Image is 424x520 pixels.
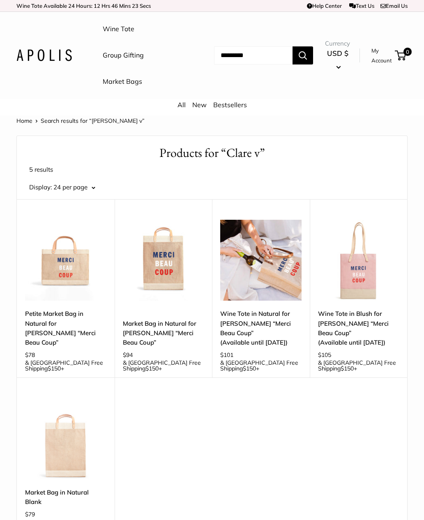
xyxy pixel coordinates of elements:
[293,46,313,64] button: Search
[103,23,134,35] a: Wine Tote
[341,365,354,372] span: $150
[145,365,159,372] span: $150
[123,351,133,359] span: $94
[25,511,35,518] span: $79
[325,38,350,49] span: Currency
[25,360,106,371] span: & [GEOGRAPHIC_DATA] Free Shipping +
[41,117,145,124] span: Search results for “[PERSON_NAME] v”
[25,488,106,507] a: Market Bag in Natural Blank
[132,2,138,9] span: 23
[380,2,408,9] a: Email Us
[123,220,204,301] img: description_Exclusive Collab with Clare V
[220,220,302,301] a: Wine Tote in Natural for Clare V. “Merci Beau Coup”Wine Tote in Natural for Clare V. “Merci Beau ...
[220,360,302,371] span: & [GEOGRAPHIC_DATA] Free Shipping +
[123,319,204,347] a: Market Bag in Natural for [PERSON_NAME] “Merci Beau Coup”
[371,46,392,66] a: My Account
[53,183,88,191] span: 24 per page
[29,164,395,175] p: 5 results
[177,101,186,109] a: All
[25,398,106,479] img: description_Perfect for any art project. Kids hand prints anyone?
[318,309,399,347] a: Wine Tote in Blush for [PERSON_NAME] “Merci Beau Coup”(Available until [DATE])
[29,144,395,162] h1: Products for “Clare v”
[103,76,142,88] a: Market Bags
[192,101,207,109] a: New
[111,2,118,9] span: 46
[307,2,342,9] a: Help Center
[16,117,32,124] a: Home
[214,46,293,64] input: Search...
[25,398,106,479] a: description_Perfect for any art project. Kids hand prints anyone?Market Bag in Natural Blank
[318,360,399,371] span: & [GEOGRAPHIC_DATA] Free Shipping +
[396,51,406,60] a: 0
[103,49,144,62] a: Group Gifting
[213,101,247,109] a: Bestsellers
[101,2,110,9] span: Hrs
[48,365,61,372] span: $150
[53,182,95,193] button: 24 per page
[243,365,256,372] span: $150
[123,360,204,371] span: & [GEOGRAPHIC_DATA] Free Shipping +
[119,2,131,9] span: Mins
[327,49,348,58] span: USD $
[318,220,399,301] img: Wine Tote in Blush for Clare V. “Merci Beau Coup”
[318,220,399,301] a: Wine Tote in Blush for Clare V. “Merci Beau Coup”description_Clare V in her CA studio
[220,351,233,359] span: $101
[25,351,35,359] span: $78
[25,220,106,301] a: Petite Market Bag in Natural for Clare V. “Merci Beau Coup”description_Take it anywhere with easy...
[123,220,204,301] a: description_Exclusive Collab with Clare V Market Bag in Natural for Clare V. “Merci Beau Coup”
[94,2,100,9] span: 12
[25,309,106,347] a: Petite Market Bag in Natural for [PERSON_NAME] “Merci Beau Coup”
[220,309,302,347] a: Wine Tote in Natural for [PERSON_NAME] “Merci Beau Coup”(Available until [DATE])
[16,115,145,126] nav: Breadcrumb
[220,220,302,301] img: Wine Tote in Natural for Clare V. “Merci Beau Coup”
[140,2,151,9] span: Secs
[318,351,331,359] span: $105
[325,47,350,73] button: USD $
[349,2,374,9] a: Text Us
[403,48,412,56] span: 0
[25,220,106,301] img: Petite Market Bag in Natural for Clare V. “Merci Beau Coup”
[16,49,72,61] img: Apolis
[29,182,52,193] label: Display:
